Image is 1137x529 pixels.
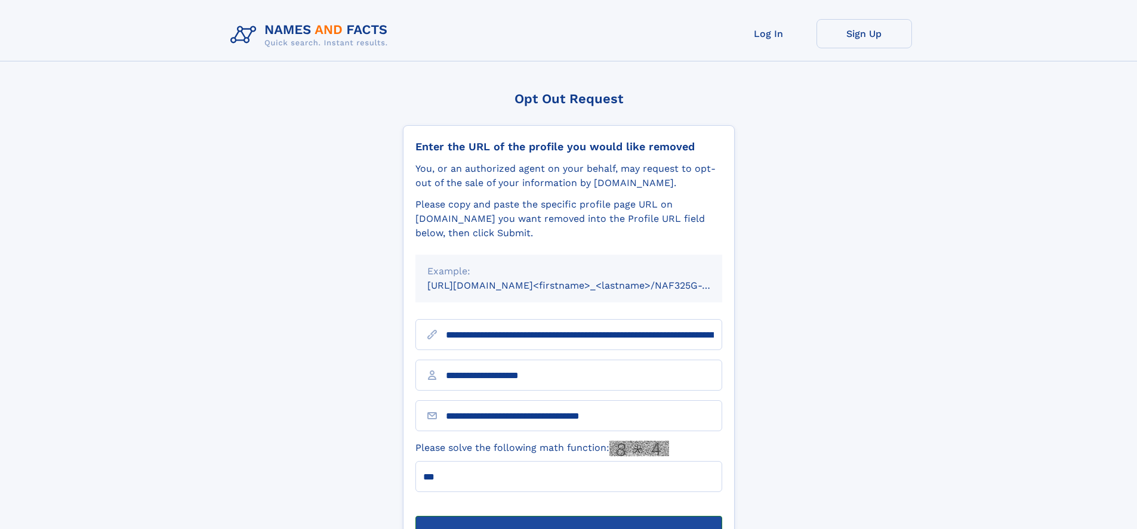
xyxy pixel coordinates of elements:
[427,264,710,279] div: Example:
[427,280,745,291] small: [URL][DOMAIN_NAME]<firstname>_<lastname>/NAF325G-xxxxxxxx
[816,19,912,48] a: Sign Up
[415,197,722,240] div: Please copy and paste the specific profile page URL on [DOMAIN_NAME] you want removed into the Pr...
[415,441,669,456] label: Please solve the following math function:
[403,91,735,106] div: Opt Out Request
[721,19,816,48] a: Log In
[415,162,722,190] div: You, or an authorized agent on your behalf, may request to opt-out of the sale of your informatio...
[415,140,722,153] div: Enter the URL of the profile you would like removed
[226,19,398,51] img: Logo Names and Facts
